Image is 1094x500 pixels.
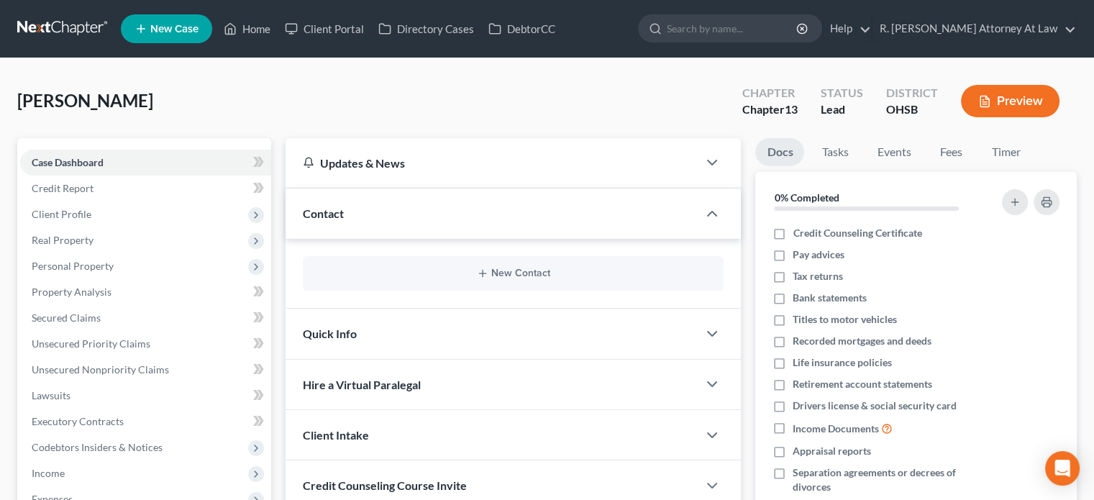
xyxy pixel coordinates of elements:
[371,16,481,42] a: Directory Cases
[1045,451,1080,486] div: Open Intercom Messenger
[886,101,938,118] div: OHSB
[865,138,922,166] a: Events
[20,331,271,357] a: Unsecured Priority Claims
[821,101,863,118] div: Lead
[755,138,804,166] a: Docs
[20,383,271,409] a: Lawsuits
[216,16,278,42] a: Home
[20,176,271,201] a: Credit Report
[742,101,798,118] div: Chapter
[32,260,114,272] span: Personal Property
[793,422,879,436] span: Income Documents
[793,377,932,391] span: Retirement account statements
[20,357,271,383] a: Unsecured Nonpriority Claims
[32,337,150,350] span: Unsecured Priority Claims
[32,389,70,401] span: Lawsuits
[872,16,1076,42] a: R. [PERSON_NAME] Attorney At Law
[32,156,104,168] span: Case Dashboard
[303,378,421,391] span: Hire a Virtual Paralegal
[32,234,94,246] span: Real Property
[481,16,562,42] a: DebtorCC
[667,15,798,42] input: Search by name...
[793,355,892,370] span: Life insurance policies
[303,428,369,442] span: Client Intake
[793,269,843,283] span: Tax returns
[303,327,357,340] span: Quick Info
[886,85,938,101] div: District
[20,409,271,435] a: Executory Contracts
[810,138,860,166] a: Tasks
[821,85,863,101] div: Status
[774,191,839,204] strong: 0% Completed
[17,90,153,111] span: [PERSON_NAME]
[314,268,712,279] button: New Contact
[785,102,798,116] span: 13
[32,208,91,220] span: Client Profile
[150,24,199,35] span: New Case
[32,441,163,453] span: Codebtors Insiders & Notices
[303,478,467,492] span: Credit Counseling Course Invite
[961,85,1059,117] button: Preview
[793,399,957,413] span: Drivers license & social security card
[32,182,94,194] span: Credit Report
[793,465,984,494] span: Separation agreements or decrees of divorces
[742,85,798,101] div: Chapter
[32,415,124,427] span: Executory Contracts
[793,312,897,327] span: Titles to motor vehicles
[20,279,271,305] a: Property Analysis
[793,291,867,305] span: Bank statements
[928,138,974,166] a: Fees
[32,312,101,324] span: Secured Claims
[793,334,931,348] span: Recorded mortgages and deeds
[823,16,871,42] a: Help
[32,363,169,376] span: Unsecured Nonpriority Claims
[20,150,271,176] a: Case Dashboard
[793,226,921,240] span: Credit Counseling Certificate
[303,206,344,220] span: Contact
[980,138,1031,166] a: Timer
[20,305,271,331] a: Secured Claims
[793,444,871,458] span: Appraisal reports
[793,247,844,262] span: Pay advices
[278,16,371,42] a: Client Portal
[32,467,65,479] span: Income
[303,155,680,171] div: Updates & News
[32,286,111,298] span: Property Analysis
